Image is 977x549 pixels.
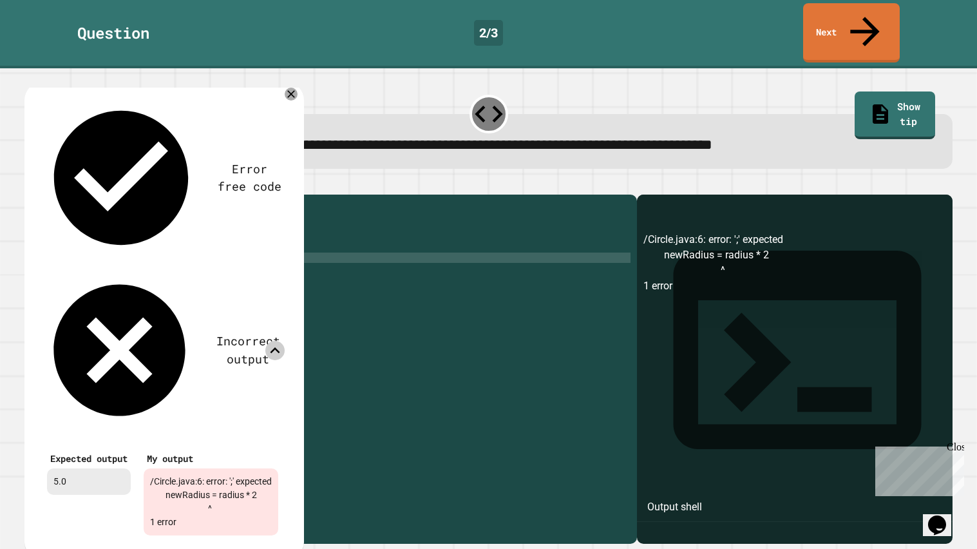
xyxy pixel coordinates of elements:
iframe: chat widget [923,497,964,536]
div: Question [77,21,149,44]
div: /Circle.java:6: error: ';' expected newRadius = radius * 2 ^ 1 error [643,232,946,544]
a: Next [803,3,900,63]
div: /Circle.java:6: error: ';' expected newRadius = radius * 2 ^ 1 error [144,468,278,535]
div: Error free code [214,160,285,196]
div: My output [147,452,275,465]
iframe: chat widget [870,441,964,496]
div: 2 / 3 [474,20,503,46]
div: Expected output [50,452,128,465]
div: Incorrect output [211,332,285,368]
a: Show tip [855,91,935,139]
div: 5.0 [47,468,131,495]
div: Chat with us now!Close [5,5,89,82]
